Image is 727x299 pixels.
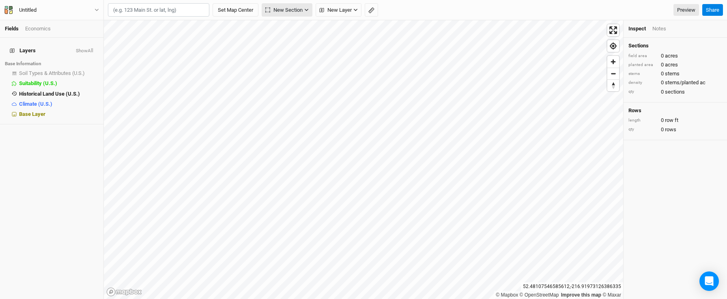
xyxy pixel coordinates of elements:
div: Historical Land Use (U.S.) [19,91,99,97]
span: stems [665,70,680,77]
span: acres [665,52,678,60]
span: rows [665,126,676,133]
div: Suitability (U.S.) [19,80,99,87]
span: New Section [265,6,303,14]
button: Shortcut: M [365,3,378,17]
div: 0 [628,61,722,68]
div: 0 [628,117,722,124]
div: density [628,80,657,86]
div: Base Layer [19,111,99,117]
span: Climate (U.S.) [19,101,52,107]
a: Fields [5,26,19,32]
button: ShowAll [75,48,94,54]
button: Reset bearing to north [607,79,619,91]
a: Maxar [602,292,621,298]
div: field area [628,53,657,59]
input: (e.g. 123 Main St. or lat, lng) [108,3,209,17]
span: stems/planted ac [665,79,705,86]
span: row ft [665,117,678,124]
div: Economics [25,25,51,32]
button: Untitled [4,6,99,15]
button: Set Map Center [213,3,258,17]
button: New Layer [316,3,361,17]
div: 52.48107546585612 , -216.91973126386335 [521,282,623,291]
div: qty [628,89,657,95]
div: qty [628,126,657,132]
div: Open Intercom Messenger [699,271,719,291]
div: planted area [628,62,657,68]
div: length [628,117,657,124]
button: New Section [262,3,312,17]
div: 0 [628,52,722,60]
span: Layers [10,47,36,54]
a: OpenStreetMap [520,292,559,298]
h4: Sections [628,43,722,49]
h4: Rows [628,107,722,114]
span: Base Layer [19,111,45,117]
button: Enter fullscreen [607,24,619,36]
button: Share [702,4,723,16]
span: Soil Types & Attributes (U.S.) [19,70,85,76]
span: New Layer [319,6,352,14]
a: Mapbox logo [106,287,142,297]
button: Zoom in [607,56,619,68]
div: Climate (U.S.) [19,101,99,107]
div: Untitled [19,6,37,14]
div: stems [628,71,657,77]
span: Historical Land Use (U.S.) [19,91,80,97]
a: Mapbox [496,292,518,298]
div: Notes [652,25,666,32]
button: Zoom out [607,68,619,79]
div: Inspect [628,25,646,32]
a: Improve this map [561,292,601,298]
canvas: Map [104,20,623,299]
span: acres [665,61,678,68]
a: Preview [673,4,699,16]
div: 0 [628,88,722,96]
button: Find my location [607,40,619,52]
div: 0 [628,79,722,86]
div: Soil Types & Attributes (U.S.) [19,70,99,77]
span: sections [665,88,685,96]
div: 0 [628,70,722,77]
span: Reset bearing to north [607,80,619,91]
span: Suitability (U.S.) [19,80,57,86]
div: 0 [628,126,722,133]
